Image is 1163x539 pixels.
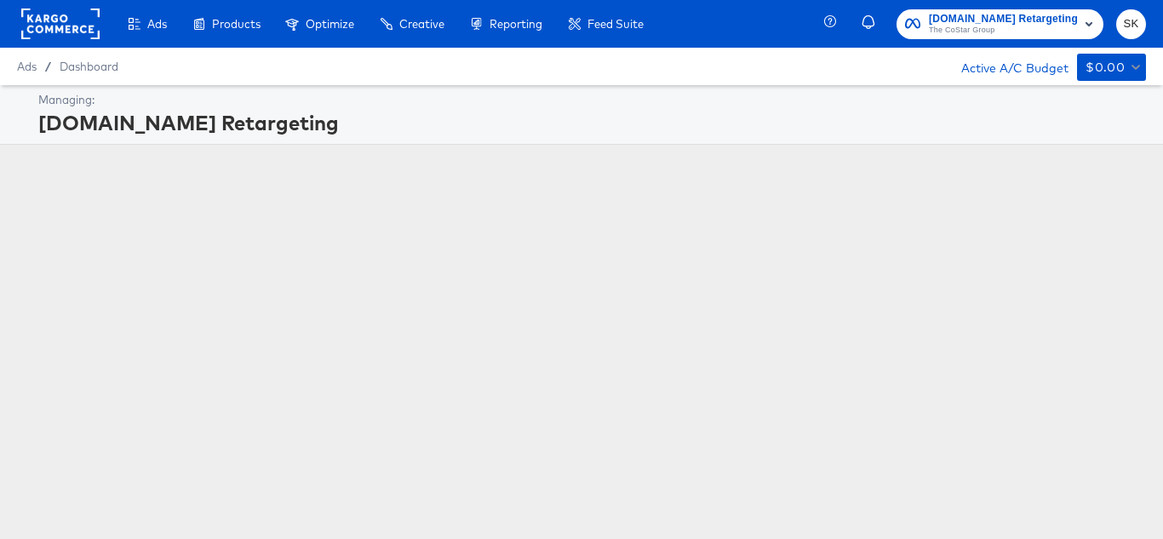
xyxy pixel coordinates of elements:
[212,17,261,31] span: Products
[38,108,1142,137] div: [DOMAIN_NAME] Retargeting
[1086,57,1125,78] div: $0.00
[399,17,444,31] span: Creative
[587,17,644,31] span: Feed Suite
[60,60,118,73] a: Dashboard
[147,17,167,31] span: Ads
[897,9,1103,39] button: [DOMAIN_NAME] RetargetingThe CoStar Group
[929,10,1078,28] span: [DOMAIN_NAME] Retargeting
[1077,54,1146,81] button: $0.00
[943,54,1068,79] div: Active A/C Budget
[306,17,354,31] span: Optimize
[490,17,542,31] span: Reporting
[1123,14,1139,34] span: SK
[929,24,1078,37] span: The CoStar Group
[17,60,37,73] span: Ads
[37,60,60,73] span: /
[38,92,1142,108] div: Managing:
[1116,9,1146,39] button: SK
